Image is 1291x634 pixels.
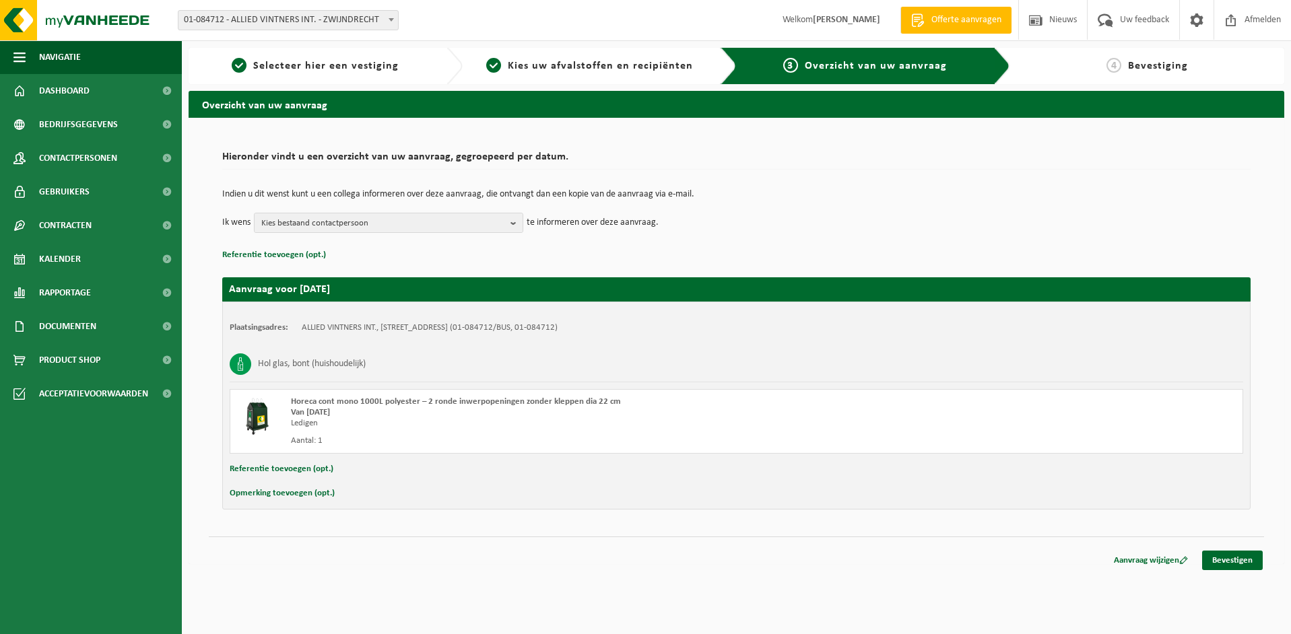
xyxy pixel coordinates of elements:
[39,108,118,141] span: Bedrijfsgegevens
[928,13,1005,27] span: Offerte aanvragen
[508,61,693,71] span: Kies uw afvalstoffen en recipiënten
[230,460,333,478] button: Referentie toevoegen (opt.)
[230,323,288,332] strong: Plaatsingsadres:
[178,10,399,30] span: 01-084712 - ALLIED VINTNERS INT. - ZWIJNDRECHT
[1128,61,1188,71] span: Bevestiging
[222,246,326,264] button: Referentie toevoegen (opt.)
[39,377,148,411] span: Acceptatievoorwaarden
[1106,58,1121,73] span: 4
[189,91,1284,117] h2: Overzicht van uw aanvraag
[232,58,246,73] span: 1
[291,408,330,417] strong: Van [DATE]
[39,276,91,310] span: Rapportage
[261,213,505,234] span: Kies bestaand contactpersoon
[237,396,277,437] img: CR-HR-1C-1000-PES-01.png
[527,213,659,233] p: te informeren over deze aanvraag.
[39,74,90,108] span: Dashboard
[900,7,1012,34] a: Offerte aanvragen
[39,175,90,209] span: Gebruikers
[39,209,92,242] span: Contracten
[783,58,798,73] span: 3
[291,397,621,406] span: Horeca cont mono 1000L polyester – 2 ronde inwerpopeningen zonder kleppen dia 22 cm
[222,190,1251,199] p: Indien u dit wenst kunt u een collega informeren over deze aanvraag, die ontvangt dan een kopie v...
[813,15,880,25] strong: [PERSON_NAME]
[230,485,335,502] button: Opmerking toevoegen (opt.)
[39,310,96,343] span: Documenten
[195,58,436,74] a: 1Selecteer hier een vestiging
[291,435,791,446] div: Aantal: 1
[254,213,523,233] button: Kies bestaand contactpersoon
[1104,551,1198,570] a: Aanvraag wijzigen
[178,11,398,30] span: 01-084712 - ALLIED VINTNERS INT. - ZWIJNDRECHT
[39,40,81,74] span: Navigatie
[302,322,558,333] td: ALLIED VINTNERS INT., [STREET_ADDRESS] (01-084712/BUS, 01-084712)
[258,353,366,375] h3: Hol glas, bont (huishoudelijk)
[486,58,501,73] span: 2
[39,242,81,276] span: Kalender
[291,418,791,429] div: Ledigen
[229,284,330,295] strong: Aanvraag voor [DATE]
[1202,551,1263,570] a: Bevestigen
[39,141,117,175] span: Contactpersonen
[253,61,399,71] span: Selecteer hier een vestiging
[222,213,251,233] p: Ik wens
[805,61,947,71] span: Overzicht van uw aanvraag
[39,343,100,377] span: Product Shop
[469,58,710,74] a: 2Kies uw afvalstoffen en recipiënten
[222,151,1251,170] h2: Hieronder vindt u een overzicht van uw aanvraag, gegroepeerd per datum.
